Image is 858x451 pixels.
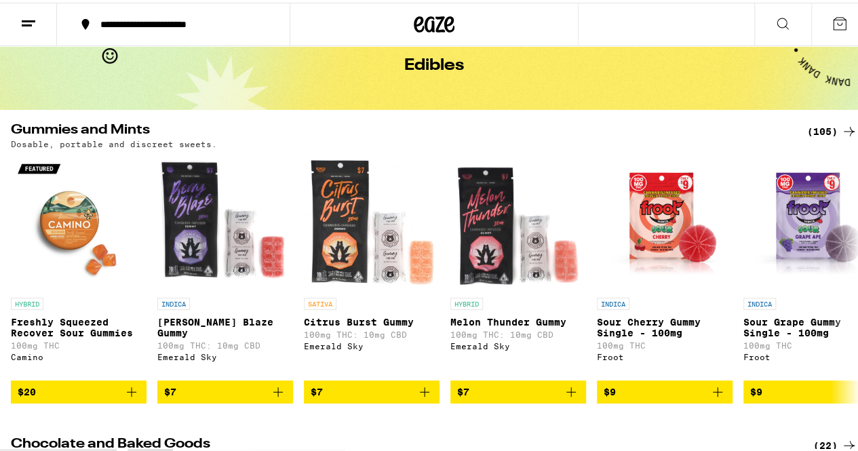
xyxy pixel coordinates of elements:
[404,55,464,71] h1: Edibles
[304,153,440,288] img: Emerald Sky - Citrus Burst Gummy
[450,153,586,378] a: Open page for Melon Thunder Gummy from Emerald Sky
[157,153,293,378] a: Open page for Berry Blaze Gummy from Emerald Sky
[597,153,733,378] a: Open page for Sour Cherry Gummy Single - 100mg from Froot
[157,378,293,401] button: Add to bag
[597,338,733,347] p: 100mg THC
[164,384,176,395] span: $7
[450,328,586,336] p: 100mg THC: 10mg CBD
[11,314,147,336] p: Freshly Squeezed Recover Sour Gummies
[597,295,629,307] p: INDICA
[11,121,791,137] h2: Gummies and Mints
[11,137,217,146] p: Dosable, portable and discreet sweets.
[18,384,36,395] span: $20
[743,295,776,307] p: INDICA
[597,350,733,359] div: Froot
[604,384,616,395] span: $9
[813,435,857,451] a: (22)
[157,295,190,307] p: INDICA
[157,314,293,336] p: [PERSON_NAME] Blaze Gummy
[450,314,586,325] p: Melon Thunder Gummy
[11,378,147,401] button: Add to bag
[450,153,586,288] img: Emerald Sky - Melon Thunder Gummy
[11,153,147,288] img: Camino - Freshly Squeezed Recover Sour Gummies
[157,153,293,288] img: Emerald Sky - Berry Blaze Gummy
[750,384,762,395] span: $9
[304,378,440,401] button: Add to bag
[311,384,323,395] span: $7
[11,338,147,347] p: 100mg THC
[157,338,293,347] p: 100mg THC: 10mg CBD
[304,328,440,336] p: 100mg THC: 10mg CBD
[11,153,147,378] a: Open page for Freshly Squeezed Recover Sour Gummies from Camino
[304,295,336,307] p: SATIVA
[11,350,147,359] div: Camino
[304,314,440,325] p: Citrus Burst Gummy
[597,153,733,288] img: Froot - Sour Cherry Gummy Single - 100mg
[11,435,791,451] h2: Chocolate and Baked Goods
[457,384,469,395] span: $7
[597,314,733,336] p: Sour Cherry Gummy Single - 100mg
[807,121,857,137] a: (105)
[11,295,43,307] p: HYBRID
[450,295,483,307] p: HYBRID
[450,339,586,348] div: Emerald Sky
[157,350,293,359] div: Emerald Sky
[597,378,733,401] button: Add to bag
[304,153,440,378] a: Open page for Citrus Burst Gummy from Emerald Sky
[450,378,586,401] button: Add to bag
[304,339,440,348] div: Emerald Sky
